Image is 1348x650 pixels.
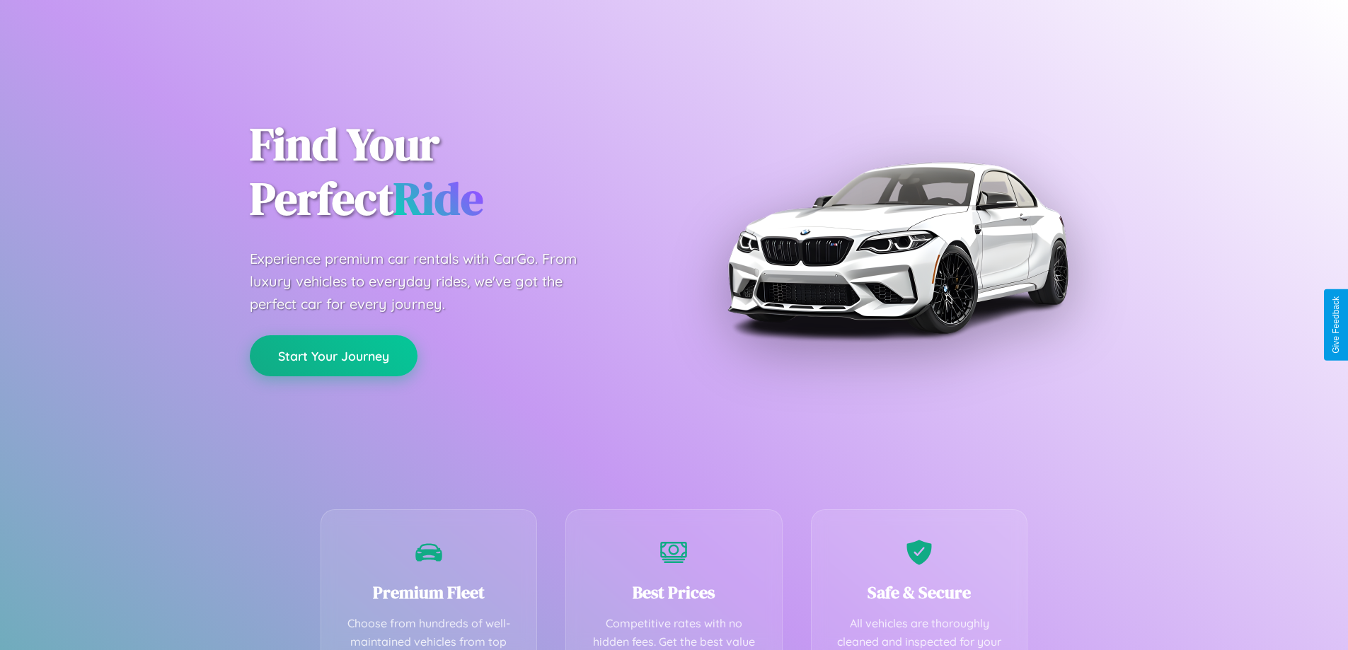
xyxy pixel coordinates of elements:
h3: Premium Fleet [342,581,516,604]
img: Premium BMW car rental vehicle [720,71,1074,424]
p: Experience premium car rentals with CarGo. From luxury vehicles to everyday rides, we've got the ... [250,248,604,315]
div: Give Feedback [1331,296,1341,354]
span: Ride [393,168,483,229]
h1: Find Your Perfect [250,117,653,226]
h3: Safe & Secure [833,581,1006,604]
h3: Best Prices [587,581,761,604]
button: Start Your Journey [250,335,417,376]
